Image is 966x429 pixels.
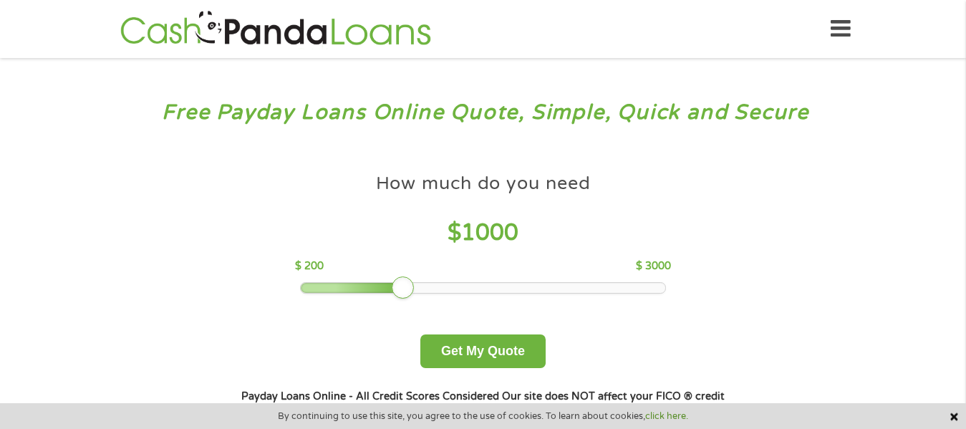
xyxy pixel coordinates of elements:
h4: How much do you need [376,172,591,196]
a: click here. [645,410,688,422]
span: 1000 [461,219,518,246]
p: $ 200 [295,259,324,274]
span: By continuing to use this site, you agree to the use of cookies. To learn about cookies, [278,411,688,421]
button: Get My Quote [420,334,546,368]
h3: Free Payday Loans Online Quote, Simple, Quick and Secure [42,100,925,126]
p: $ 3000 [636,259,671,274]
h4: $ [295,218,671,248]
strong: Payday Loans Online - All Credit Scores Considered [241,390,499,403]
strong: Our site does NOT affect your FICO ® credit score* [314,390,725,420]
img: GetLoanNow Logo [116,9,435,49]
